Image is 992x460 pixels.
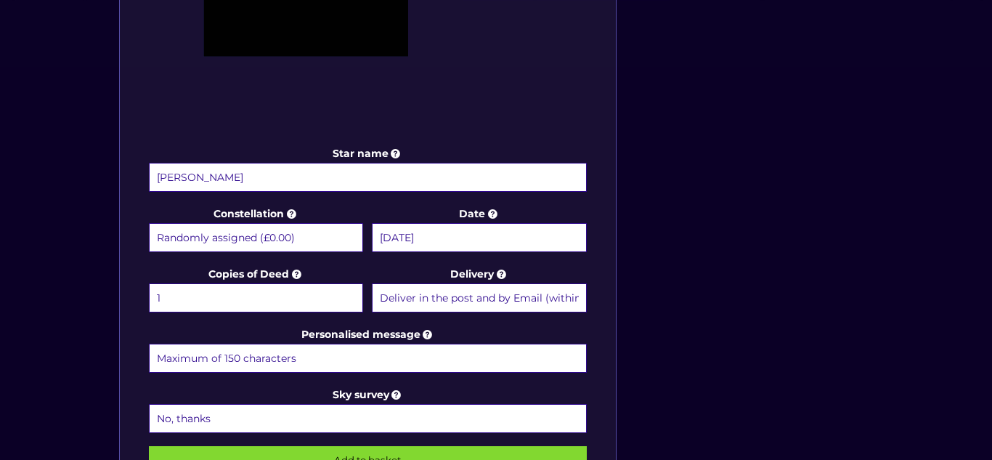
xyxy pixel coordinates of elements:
[372,265,586,315] label: Delivery
[372,223,586,252] input: Date
[149,145,587,194] label: Star name
[149,163,587,192] input: Star name
[149,223,363,252] select: Constellation
[149,205,363,254] label: Constellation
[333,388,404,401] a: Sky survey
[149,326,587,375] label: Personalised message
[372,283,586,312] select: Delivery
[149,344,587,373] input: Personalised message
[372,205,586,254] label: Date
[149,404,587,433] select: Sky survey
[149,283,363,312] select: Copies of Deed
[149,265,363,315] label: Copies of Deed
